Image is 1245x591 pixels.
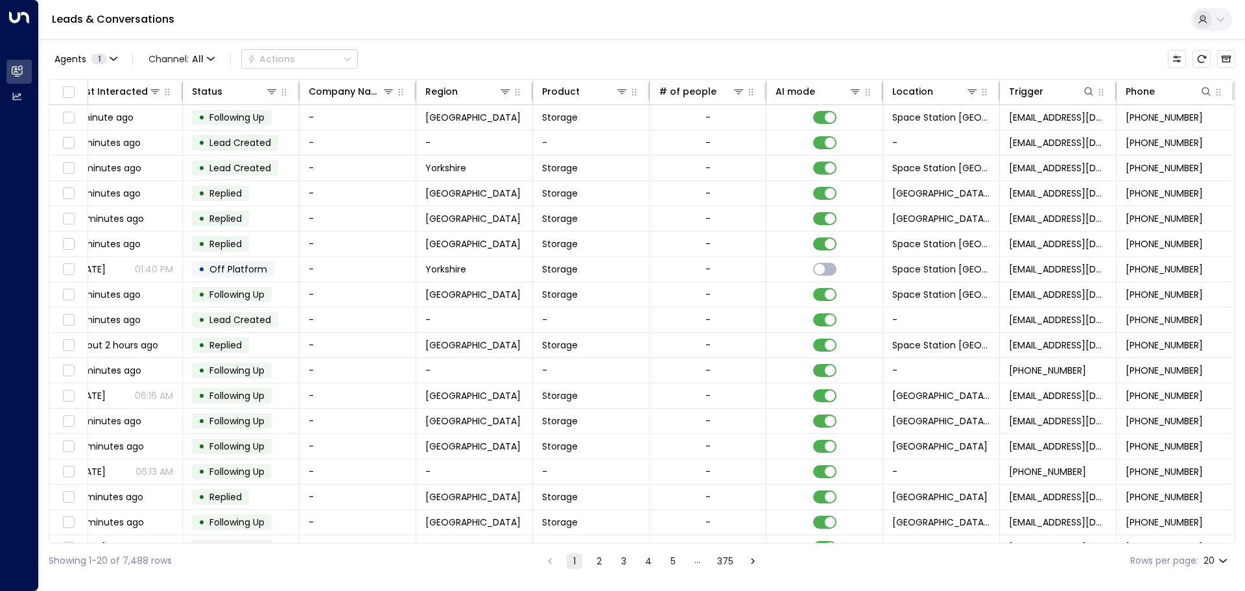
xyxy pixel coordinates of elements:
td: - [300,485,416,509]
span: Aug 06, 2025 [75,263,106,276]
div: • [198,132,205,154]
div: • [198,233,205,255]
button: Agents1 [49,50,122,68]
span: leads@space-station.co.uk [1009,313,1107,326]
span: 1 minute ago [75,111,134,124]
td: - [883,535,1000,560]
div: - [705,440,711,453]
div: Location [892,84,978,99]
td: - [300,232,416,256]
td: - [533,308,650,332]
div: • [198,385,205,407]
span: +447354254958 [1126,136,1203,149]
div: Phone [1126,84,1155,99]
span: 7 minutes ago [75,415,141,428]
span: +447930225654 [1009,465,1086,478]
span: Following Up [209,415,265,428]
td: - [883,358,1000,383]
span: Toggle select row [60,261,77,278]
button: Go to page 4 [641,553,656,569]
td: - [300,510,416,535]
td: - [300,358,416,383]
p: 06:13 AM [136,465,173,478]
span: Lead Created [209,313,271,326]
span: Space Station Wakefield [892,162,990,175]
div: … [690,553,705,569]
div: • [198,106,205,128]
span: Space Station Stirchley [892,440,988,453]
button: Go to page 5 [665,553,681,569]
span: Aug 10, 2025 [75,389,106,402]
div: - [705,516,711,529]
span: Replied [209,187,242,200]
span: 10 minutes ago [75,212,144,225]
span: Following Up [209,440,265,453]
span: Following Up [209,111,265,124]
td: - [416,130,533,155]
td: - [300,282,416,307]
span: Toggle select row [60,135,77,151]
span: 5 minutes ago [75,288,141,301]
td: - [416,459,533,484]
span: Storage [542,212,578,225]
div: • [198,182,205,204]
span: Agents [54,54,86,64]
span: +442089027271 [1126,364,1203,377]
span: 10 minutes ago [75,440,144,453]
span: leads@space-station.co.uk [1009,389,1107,402]
div: - [705,364,711,377]
button: Customize [1168,50,1186,68]
div: - [705,490,711,503]
span: Storage [542,339,578,352]
span: Following Up [209,516,265,529]
span: 7 minutes ago [75,364,141,377]
span: leads@space-station.co.uk [1009,339,1107,352]
a: Leads & Conversations [52,12,174,27]
div: Product [542,84,628,99]
td: - [300,459,416,484]
td: - [533,459,650,484]
span: Aug 10, 2025 [75,541,106,554]
span: +447930225654 [1126,465,1203,478]
span: Following Up [209,364,265,377]
div: Actions [247,53,295,65]
span: 5 minutes ago [75,313,141,326]
nav: pagination navigation [541,553,761,569]
span: Toggle select row [60,489,77,505]
span: leads@space-station.co.uk [1009,288,1107,301]
span: Storage [542,415,578,428]
span: Yorkshire [425,162,466,175]
span: leads@space-station.co.uk [1009,263,1107,276]
div: Company Name [309,84,382,99]
span: +447557770451 [1126,339,1203,352]
span: Birmingham [425,440,521,453]
div: 20 [1203,551,1230,570]
span: 3 minutes ago [75,237,141,250]
span: Shropshire [425,516,521,529]
div: - [705,389,711,402]
span: Toggle select row [60,464,77,480]
span: Aug 10, 2025 [75,465,106,478]
button: Go to page 3 [616,553,632,569]
span: Replied [209,212,242,225]
td: - [300,535,416,560]
span: +447395917442 [1126,187,1203,200]
button: Go to next page [745,553,761,569]
p: 06:04 AM [131,541,173,554]
td: - [300,156,416,180]
div: # of people [659,84,745,99]
span: 2 minutes ago [75,136,141,149]
div: Last Interacted [75,84,148,99]
span: Toggle select row [60,186,77,202]
span: leads@space-station.co.uk [1009,162,1107,175]
span: leads@space-station.co.uk [1009,136,1107,149]
td: - [883,308,1000,332]
div: - [705,288,711,301]
div: • [198,309,205,331]
div: • [198,258,205,280]
div: • [198,208,205,230]
span: +447403039855 [1126,288,1203,301]
button: page 1 [567,553,582,569]
button: Go to page 375 [715,553,736,569]
span: Toggle select row [60,337,77,354]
